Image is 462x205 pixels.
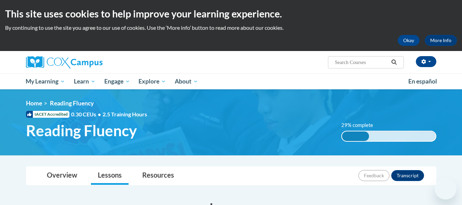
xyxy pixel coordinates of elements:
a: Explore [134,74,170,89]
span: About [175,77,198,86]
span: Learn [74,77,95,86]
span: My Learning [26,77,65,86]
span: 0.30 CEUs [71,111,103,118]
span: • [98,111,101,117]
a: More Info [425,35,457,46]
button: Account Settings [416,56,436,67]
iframe: Button to launch messaging window [435,178,457,200]
span: Reading Fluency [50,100,94,107]
button: Okay [398,35,420,46]
a: Cox Campus [26,56,156,68]
img: Cox Campus [26,56,103,68]
a: My Learning [22,74,70,89]
span: IACET Accredited [26,111,69,118]
a: Overview [40,167,84,185]
a: About [170,74,202,89]
span: Engage [104,77,130,86]
span: En español [408,78,437,85]
a: Learn [69,74,100,89]
span: 2.5 Training Hours [103,111,147,117]
a: Engage [100,74,134,89]
div: 29% complete [342,131,369,141]
div: Main menu [16,74,447,89]
h2: This site uses cookies to help improve your learning experience. [5,7,457,21]
a: En español [404,74,441,89]
p: By continuing to use the site you agree to our use of cookies. Use the ‘More info’ button to read... [5,24,457,31]
a: Resources [135,167,181,185]
a: Home [26,100,42,107]
button: Feedback [358,170,390,181]
button: Search [389,58,399,66]
span: Reading Fluency [26,121,137,140]
button: Transcript [391,170,424,181]
input: Search Courses [334,58,389,66]
span: Explore [138,77,166,86]
a: Lessons [91,167,129,185]
label: 29% complete [341,121,381,129]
